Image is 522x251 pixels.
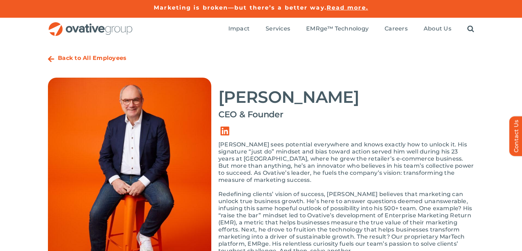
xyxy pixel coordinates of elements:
a: Marketing is broken—but there’s a better way. [154,4,327,11]
span: EMRge™ Technology [306,25,369,32]
a: Read more. [327,4,368,11]
span: Careers [385,25,408,32]
a: Link to https://www.linkedin.com/in/dalenitschke/ [215,121,235,141]
a: Careers [385,25,408,33]
h4: CEO & Founder [218,110,474,119]
a: EMRge™ Technology [306,25,369,33]
a: Search [467,25,474,33]
span: About Us [424,25,451,32]
nav: Menu [228,18,474,40]
a: About Us [424,25,451,33]
a: OG_Full_horizontal_RGB [48,21,133,28]
a: Services [266,25,290,33]
h2: [PERSON_NAME] [218,88,474,106]
a: Link to https://ovative.com/about-us/people/ [48,56,54,63]
a: Impact [228,25,250,33]
span: Impact [228,25,250,32]
span: Services [266,25,290,32]
p: [PERSON_NAME] sees potential everywhere and knows exactly how to unlock it. His signature “just d... [218,141,474,184]
a: Back to All Employees [58,55,126,61]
